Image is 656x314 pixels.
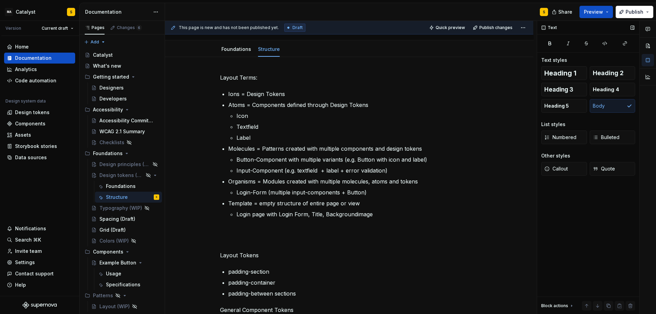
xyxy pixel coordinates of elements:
div: Components [93,248,123,255]
p: Label [236,134,478,142]
button: Heading 3 [541,83,587,96]
p: Molecules = Patterns created with multiple components and design tokens [228,145,478,153]
div: Foundations [219,42,254,56]
a: Design principles (WIP) [88,159,162,170]
div: Assets [15,132,31,138]
span: Heading 1 [544,70,576,77]
div: Grid (Draft) [99,227,126,233]
p: Organisms = Modules created with multiple molecules, atoms and tokens [228,177,478,186]
div: Search ⌘K [15,236,41,243]
a: Components [4,118,75,129]
span: Current draft [42,26,68,31]
span: This page is new and has not been published yet. [179,25,279,30]
div: Help [15,282,26,288]
div: Accessibility [82,104,162,115]
a: Catalyst [82,50,162,60]
a: Example Button [88,257,162,268]
p: Button-Component with multiple variants (e.g. Button with icon and label) [236,155,478,164]
div: Documentation [15,55,52,62]
button: Notifications [4,223,75,234]
button: Quote [590,162,635,176]
span: Quick preview [436,25,465,30]
span: Bulleted [593,134,619,141]
a: Code automation [4,75,75,86]
svg: Supernova Logo [23,302,57,309]
a: Settings [4,257,75,268]
span: Add [91,39,99,45]
a: Layout (WIP) [88,301,162,312]
div: S [543,9,545,15]
div: Block actions [541,303,568,309]
div: Storybook stories [15,143,57,150]
button: Current draft [39,24,77,33]
p: Login-Form (multiple input-components + Button) [236,188,478,196]
button: Contact support [4,268,75,279]
a: WCAG 2.1 Summary [88,126,162,137]
div: Changes [117,25,142,30]
span: Share [558,9,572,15]
button: Search ⌘K [4,234,75,245]
a: Design tokens (WIP) [88,170,162,181]
div: Contact support [15,270,54,277]
a: Colors (WIP) [88,235,162,246]
div: Design tokens (WIP) [99,172,143,179]
div: Design system data [5,98,46,104]
div: Structure [106,194,128,201]
div: Code automation [15,77,56,84]
a: Home [4,41,75,52]
a: Structure [258,46,280,52]
div: Notifications [15,225,46,232]
div: Specifications [106,281,140,288]
div: Patterns [82,290,162,301]
a: Documentation [4,53,75,64]
span: Publish changes [479,25,512,30]
p: General Component Tokens [220,306,478,314]
div: Settings [15,259,35,266]
div: Structure [255,42,283,56]
button: Heading 1 [541,66,587,80]
div: Typography (WIP) [99,205,142,211]
button: Quick preview [427,23,468,32]
div: S [70,9,72,15]
div: Getting started [82,71,162,82]
div: Designers [99,84,124,91]
button: Callout [541,162,587,176]
div: Data sources [15,154,47,161]
div: Design principles (WIP) [99,161,150,168]
button: Publish [616,6,653,18]
div: Home [15,43,29,50]
div: Patterns [93,292,113,299]
button: Heading 5 [541,99,587,113]
div: MA [5,8,13,16]
div: Catalyst [16,9,36,15]
span: Numbered [544,134,576,141]
div: Spacing (Draft) [99,216,135,222]
a: Assets [4,129,75,140]
a: Typography (WIP) [88,203,162,214]
a: Invite team [4,246,75,257]
a: Design tokens [4,107,75,118]
div: S [155,194,158,201]
a: Foundations [221,46,251,52]
div: Design tokens [15,109,50,116]
a: Designers [88,82,162,93]
div: Accessibility Commitment [99,117,156,124]
span: Draft [292,25,303,30]
span: Heading 3 [544,86,573,93]
a: What's new [82,60,162,71]
div: List styles [541,121,565,128]
a: Spacing (Draft) [88,214,162,224]
span: Preview [584,9,603,15]
div: Example Button [99,259,136,266]
button: Add [82,37,108,47]
div: Developers [99,95,127,102]
div: Foundations [106,183,136,190]
p: padding-between sections [228,289,478,298]
div: Components [15,120,45,127]
button: Heading 2 [590,66,635,80]
div: Foundations [82,148,162,159]
div: Version [5,26,21,31]
button: Help [4,279,75,290]
div: Components [82,246,162,257]
div: Block actions [541,301,574,311]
